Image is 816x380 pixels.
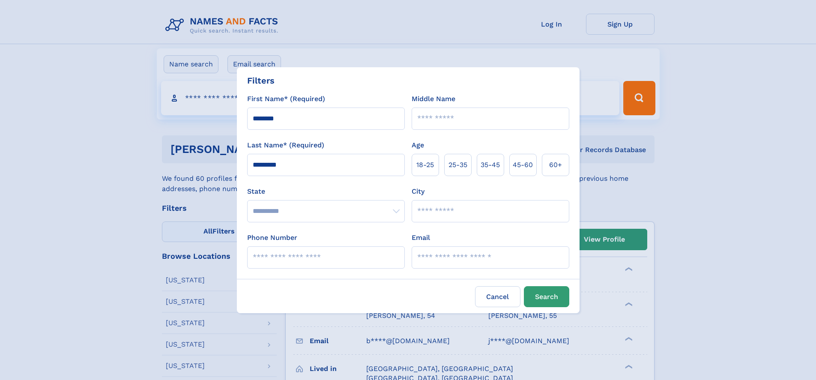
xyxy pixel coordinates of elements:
[412,186,424,197] label: City
[412,94,455,104] label: Middle Name
[513,160,533,170] span: 45‑60
[247,140,324,150] label: Last Name* (Required)
[412,233,430,243] label: Email
[247,186,405,197] label: State
[448,160,467,170] span: 25‑35
[481,160,500,170] span: 35‑45
[524,286,569,307] button: Search
[416,160,434,170] span: 18‑25
[549,160,562,170] span: 60+
[247,94,325,104] label: First Name* (Required)
[247,233,297,243] label: Phone Number
[412,140,424,150] label: Age
[247,74,275,87] div: Filters
[475,286,520,307] label: Cancel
